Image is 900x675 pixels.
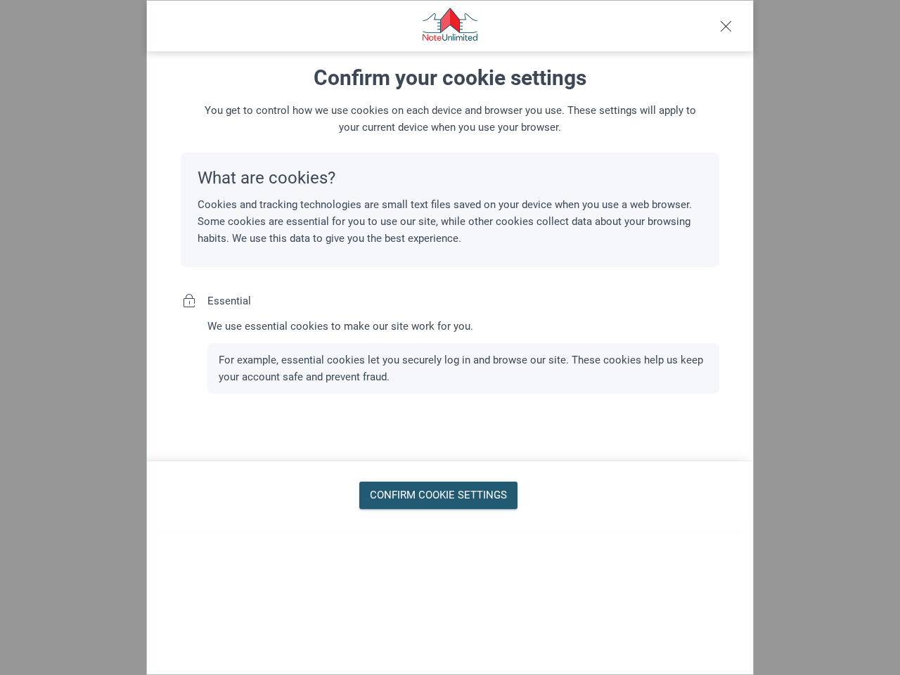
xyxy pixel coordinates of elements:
p: We use essential cookies to make our site work for you. [181,309,473,335]
p: You get to control how we use cookies on each device and browser you use. These settings will app... [181,91,719,153]
p: Confirm your cookie settings [181,65,719,91]
button: Confirm Cookie Settings [359,482,517,509]
button: close modal [708,9,742,43]
p: Essential [198,292,251,309]
div: Confirm Cookie Settings [370,487,507,503]
p: What are cookies? [198,165,702,191]
p: Cookies and tracking technologies are small text files saved on your device when you use a web br... [198,191,702,247]
p: For example, essential cookies let you securely log in and browse our site. These cookies help us... [207,343,719,394]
